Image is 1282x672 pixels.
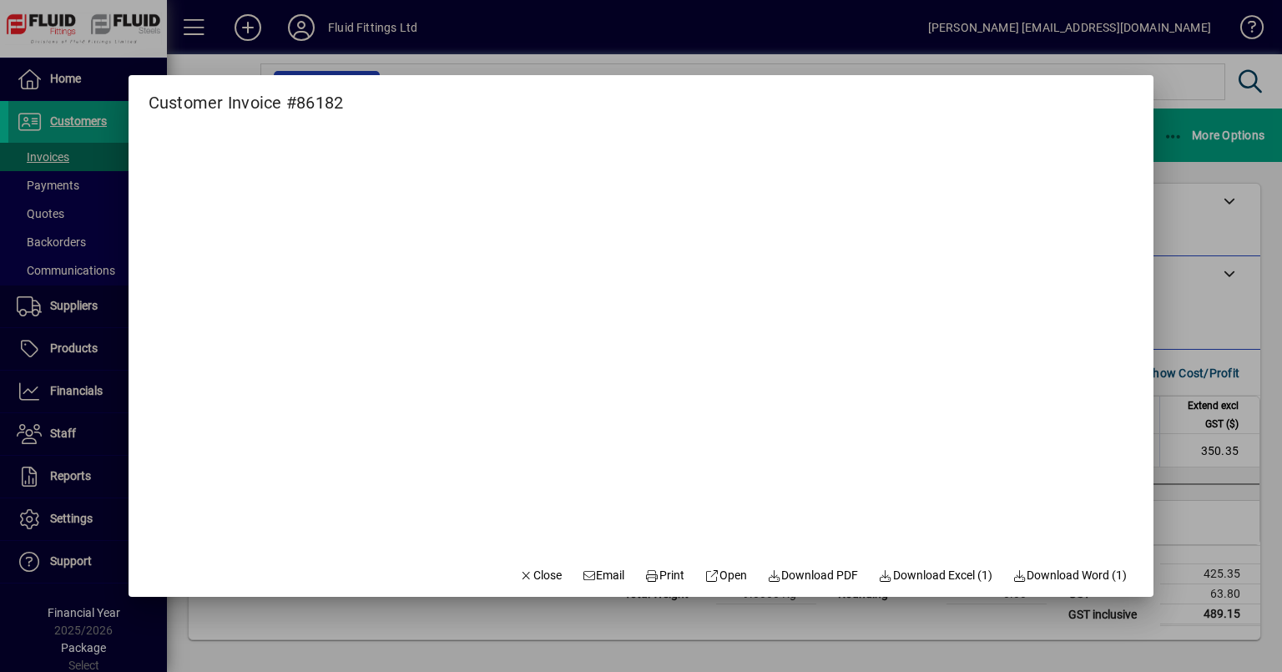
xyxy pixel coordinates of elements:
button: Download Excel (1) [871,560,999,590]
span: Open [704,567,747,584]
a: Download PDF [760,560,866,590]
button: Print [638,560,691,590]
a: Open [698,560,754,590]
span: Download Excel (1) [878,567,992,584]
span: Print [645,567,685,584]
span: Close [518,567,562,584]
h2: Customer Invoice #86182 [129,75,364,116]
button: Email [575,560,632,590]
button: Close [512,560,568,590]
span: Email [582,567,625,584]
span: Download PDF [767,567,859,584]
button: Download Word (1) [1006,560,1134,590]
span: Download Word (1) [1012,567,1128,584]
